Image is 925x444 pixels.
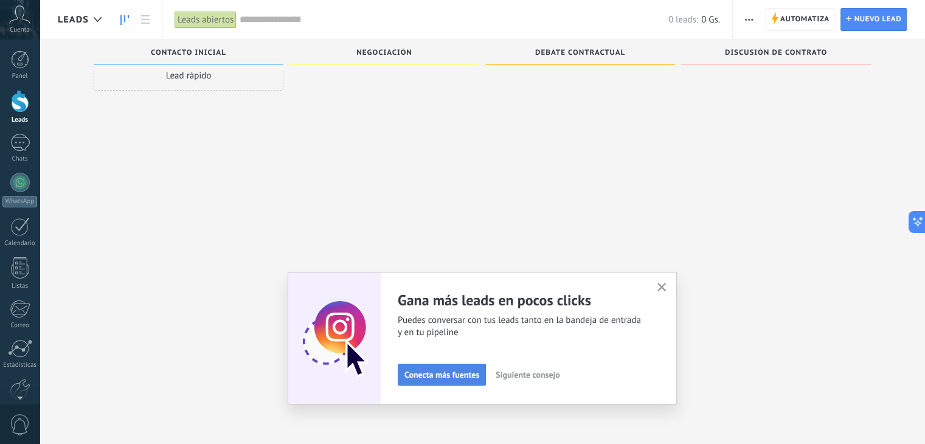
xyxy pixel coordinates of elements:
a: Leads [114,8,135,32]
span: Negociación [356,49,412,57]
span: 0 leads: [668,14,698,26]
span: Siguiente consejo [496,370,560,379]
a: Lista [135,8,156,32]
a: Automatiza [766,8,835,31]
span: Contacto inicial [151,49,226,57]
div: Leads abiertos [175,11,237,29]
h2: Gana más leads en pocos clicks [398,291,642,310]
button: Siguiente consejo [490,366,565,384]
div: Negociación [296,49,473,59]
div: Leads [2,116,38,124]
button: Conecta más fuentes [398,364,486,386]
div: Chats [2,155,38,163]
span: Nuevo lead [854,9,901,30]
span: 0 Gs. [701,14,720,26]
div: Debate contractual [491,49,669,59]
span: Leads [58,14,89,26]
div: Correo [2,322,38,330]
span: Puedes conversar con tus leads tanto en la bandeja de entrada y en tu pipeline [398,314,642,339]
span: Debate contractual [535,49,625,57]
span: Automatiza [780,9,830,30]
div: WhatsApp [2,196,37,207]
div: Lead rápido [94,60,283,91]
div: Listas [2,282,38,290]
div: Discusión de contrato [687,49,865,59]
div: Estadísticas [2,361,38,369]
a: Nuevo lead [840,8,907,31]
span: Conecta más fuentes [404,370,479,379]
span: Discusión de contrato [725,49,827,57]
div: Contacto inicial [100,49,277,59]
button: Más [740,8,758,31]
div: Calendario [2,240,38,248]
span: Cuenta [10,26,30,34]
div: Panel [2,72,38,80]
